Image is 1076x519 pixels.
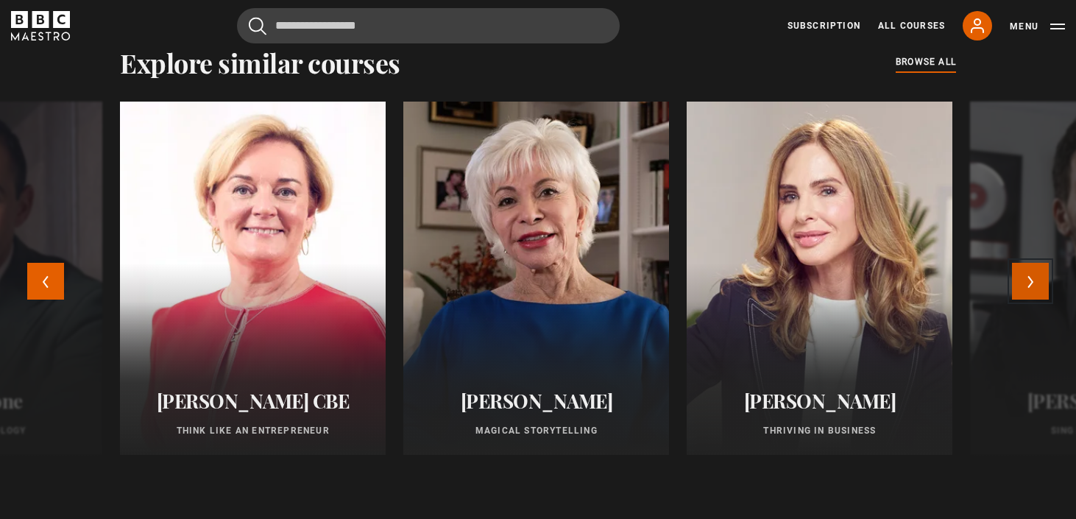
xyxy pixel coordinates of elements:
a: browse all [896,54,956,71]
h2: Explore similar courses [120,47,400,78]
a: [PERSON_NAME] Magical Storytelling [403,102,669,455]
a: [PERSON_NAME] CBE Think Like an Entrepreneur [120,102,386,455]
button: Toggle navigation [1010,19,1065,34]
a: [PERSON_NAME] Thriving in Business [687,102,952,455]
span: browse all [896,54,956,69]
h2: [PERSON_NAME] CBE [138,389,368,412]
button: Submit the search query [249,17,266,35]
a: Subscription [787,19,860,32]
p: Magical Storytelling [421,424,651,437]
p: Think Like an Entrepreneur [138,424,368,437]
a: All Courses [878,19,945,32]
input: Search [237,8,620,43]
h2: [PERSON_NAME] [704,389,935,412]
svg: BBC Maestro [11,11,70,40]
p: Thriving in Business [704,424,935,437]
h2: [PERSON_NAME] [421,389,651,412]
